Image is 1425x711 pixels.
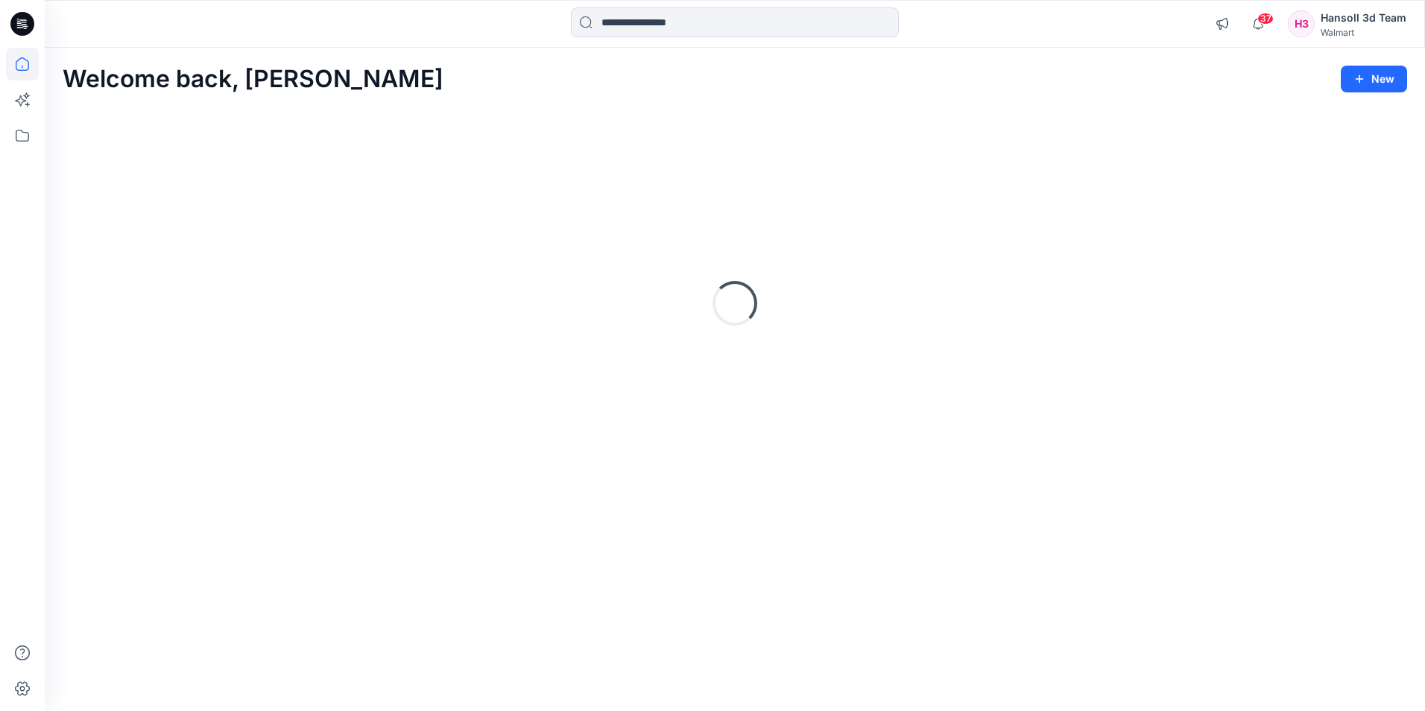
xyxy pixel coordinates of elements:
[1341,66,1407,92] button: New
[1321,9,1406,27] div: Hansoll 3d Team
[1321,27,1406,38] div: Walmart
[1257,13,1274,25] span: 37
[1288,10,1315,37] div: H3
[63,66,443,93] h2: Welcome back, [PERSON_NAME]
